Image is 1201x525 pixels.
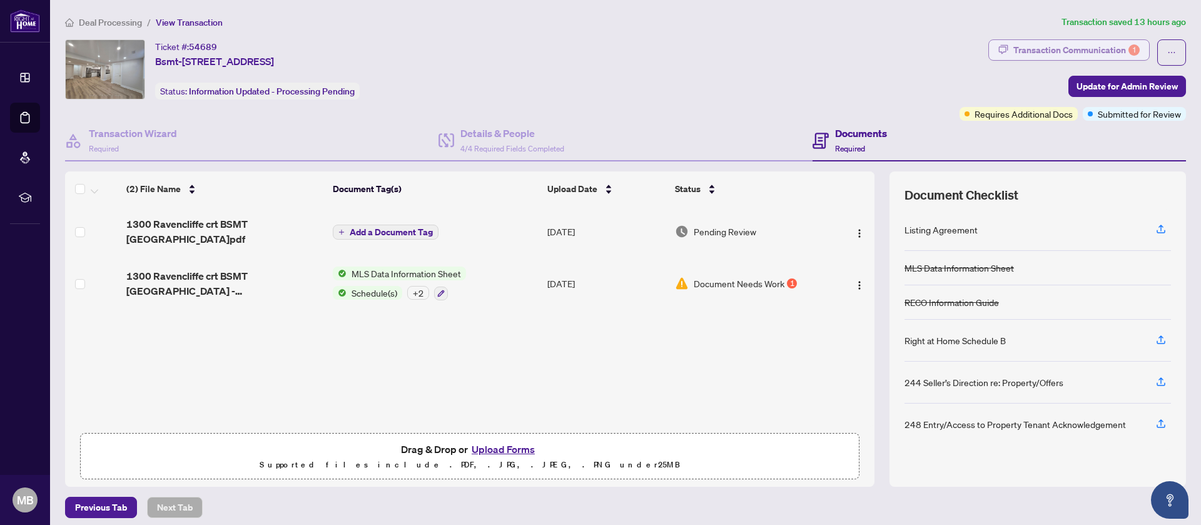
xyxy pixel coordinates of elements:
[10,9,40,33] img: logo
[542,171,670,206] th: Upload Date
[65,497,137,518] button: Previous Tab
[121,171,328,206] th: (2) File Name
[126,268,323,298] span: 1300 Ravencliffe crt BSMT [GEOGRAPHIC_DATA] - [GEOGRAPHIC_DATA] 272 - Listing Agreement - Landlor...
[542,206,670,257] td: [DATE]
[905,334,1006,347] div: Right at Home Schedule B
[66,40,144,99] img: IMG-E12366831_1.jpg
[849,273,869,293] button: Logo
[547,182,597,196] span: Upload Date
[1068,76,1186,97] button: Update for Admin Review
[468,441,539,457] button: Upload Forms
[126,217,323,247] span: 1300 Ravencliffe crt BSMT [GEOGRAPHIC_DATA]pdf
[1151,481,1188,519] button: Open asap
[975,107,1073,121] span: Requires Additional Docs
[905,375,1063,389] div: 244 Seller’s Direction re: Property/Offers
[905,186,1018,204] span: Document Checklist
[75,497,127,517] span: Previous Tab
[675,225,689,238] img: Document Status
[333,224,438,240] button: Add a Document Tag
[1098,107,1181,121] span: Submitted for Review
[670,171,829,206] th: Status
[849,222,869,242] button: Logo
[460,126,564,141] h4: Details & People
[347,267,466,280] span: MLS Data Information Sheet
[1062,15,1186,29] article: Transaction saved 13 hours ago
[156,17,223,28] span: View Transaction
[905,295,999,309] div: RECO Information Guide
[675,182,701,196] span: Status
[189,86,355,97] span: Information Updated - Processing Pending
[333,225,438,240] button: Add a Document Tag
[333,267,466,300] button: Status IconMLS Data Information SheetStatus IconSchedule(s)+2
[338,229,345,235] span: plus
[189,41,217,53] span: 54689
[854,280,864,290] img: Logo
[401,441,539,457] span: Drag & Drop or
[88,457,851,472] p: Supported files include .PDF, .JPG, .JPEG, .PNG under 25 MB
[1128,44,1140,56] div: 1
[126,182,181,196] span: (2) File Name
[65,18,74,27] span: home
[1167,48,1176,57] span: ellipsis
[460,144,564,153] span: 4/4 Required Fields Completed
[333,286,347,300] img: Status Icon
[1013,40,1140,60] div: Transaction Communication
[347,286,402,300] span: Schedule(s)
[905,261,1014,275] div: MLS Data Information Sheet
[155,83,360,99] div: Status:
[1077,76,1178,96] span: Update for Admin Review
[787,278,797,288] div: 1
[835,144,865,153] span: Required
[81,434,859,480] span: Drag & Drop orUpload FormsSupported files include .PDF, .JPG, .JPEG, .PNG under25MB
[89,144,119,153] span: Required
[350,228,433,237] span: Add a Document Tag
[835,126,887,141] h4: Documents
[328,171,542,206] th: Document Tag(s)
[905,417,1126,431] div: 248 Entry/Access to Property Tenant Acknowledgement
[147,15,151,29] li: /
[155,54,274,69] span: Bsmt-[STREET_ADDRESS]
[155,39,217,54] div: Ticket #:
[333,267,347,280] img: Status Icon
[694,225,756,238] span: Pending Review
[147,497,203,518] button: Next Tab
[89,126,177,141] h4: Transaction Wizard
[694,277,784,290] span: Document Needs Work
[542,257,670,310] td: [DATE]
[675,277,689,290] img: Document Status
[988,39,1150,61] button: Transaction Communication1
[854,228,864,238] img: Logo
[79,17,142,28] span: Deal Processing
[407,286,429,300] div: + 2
[905,223,978,237] div: Listing Agreement
[17,491,34,509] span: MB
